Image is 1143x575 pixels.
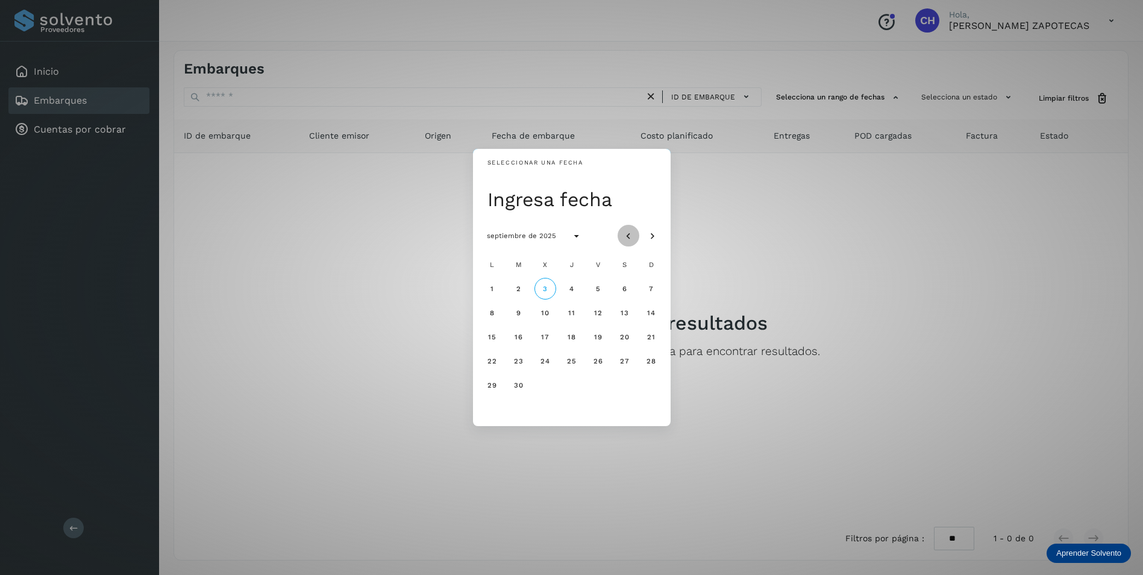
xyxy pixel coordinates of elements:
button: sábado, 27 de septiembre de 2025 [614,350,636,372]
button: domingo, 21 de septiembre de 2025 [640,326,662,348]
div: Aprender Solvento [1047,544,1131,563]
button: viernes, 19 de septiembre de 2025 [587,326,609,348]
button: jueves, 25 de septiembre de 2025 [561,350,583,372]
button: sábado, 13 de septiembre de 2025 [614,302,636,324]
button: viernes, 5 de septiembre de 2025 [587,278,609,300]
button: martes, 9 de septiembre de 2025 [508,302,530,324]
button: lunes, 15 de septiembre de 2025 [481,326,503,348]
p: Aprender Solvento [1056,548,1121,558]
span: 28 [646,357,656,365]
span: 14 [647,309,656,317]
div: V [586,253,610,277]
div: M [507,253,531,277]
button: lunes, 29 de septiembre de 2025 [481,374,503,396]
span: 1 [490,284,494,293]
span: 19 [593,333,603,341]
span: 12 [593,309,603,317]
span: 21 [647,333,656,341]
button: septiembre de 2025 [477,225,566,247]
span: 16 [514,333,523,341]
div: S [613,253,637,277]
span: 5 [595,284,601,293]
span: 7 [648,284,654,293]
span: 24 [540,357,550,365]
button: domingo, 28 de septiembre de 2025 [640,350,662,372]
button: lunes, 8 de septiembre de 2025 [481,302,503,324]
button: jueves, 4 de septiembre de 2025 [561,278,583,300]
span: 17 [540,333,550,341]
button: jueves, 11 de septiembre de 2025 [561,302,583,324]
button: lunes, 1 de septiembre de 2025 [481,278,503,300]
button: martes, 23 de septiembre de 2025 [508,350,530,372]
span: 8 [489,309,495,317]
span: 3 [542,284,548,293]
span: 27 [619,357,630,365]
div: D [639,253,663,277]
span: 23 [513,357,524,365]
button: viernes, 26 de septiembre de 2025 [587,350,609,372]
button: Mes anterior [618,225,639,247]
div: X [533,253,557,277]
span: 20 [619,333,630,341]
span: 30 [513,381,524,389]
button: sábado, 6 de septiembre de 2025 [614,278,636,300]
button: lunes, 22 de septiembre de 2025 [481,350,503,372]
span: 25 [566,357,577,365]
span: 10 [540,309,550,317]
button: Mes siguiente [642,225,663,247]
button: miércoles, 24 de septiembre de 2025 [534,350,556,372]
button: martes, 30 de septiembre de 2025 [508,374,530,396]
button: viernes, 12 de septiembre de 2025 [587,302,609,324]
span: 6 [622,284,627,293]
button: jueves, 18 de septiembre de 2025 [561,326,583,348]
span: 4 [569,284,574,293]
span: 18 [567,333,576,341]
span: 2 [516,284,521,293]
div: Seleccionar una fecha [487,159,583,168]
div: J [560,253,584,277]
button: domingo, 7 de septiembre de 2025 [640,278,662,300]
span: 13 [620,309,629,317]
span: septiembre de 2025 [486,231,556,240]
div: Ingresa fecha [487,187,663,212]
button: Hoy, miércoles, 3 de septiembre de 2025 [534,278,556,300]
button: Seleccionar año [566,225,587,247]
button: martes, 2 de septiembre de 2025 [508,278,530,300]
button: miércoles, 17 de septiembre de 2025 [534,326,556,348]
span: 29 [487,381,497,389]
span: 22 [487,357,497,365]
span: 11 [568,309,575,317]
span: 15 [487,333,496,341]
span: 9 [516,309,521,317]
button: martes, 16 de septiembre de 2025 [508,326,530,348]
div: L [480,253,504,277]
button: miércoles, 10 de septiembre de 2025 [534,302,556,324]
button: domingo, 14 de septiembre de 2025 [640,302,662,324]
span: 26 [593,357,603,365]
button: sábado, 20 de septiembre de 2025 [614,326,636,348]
